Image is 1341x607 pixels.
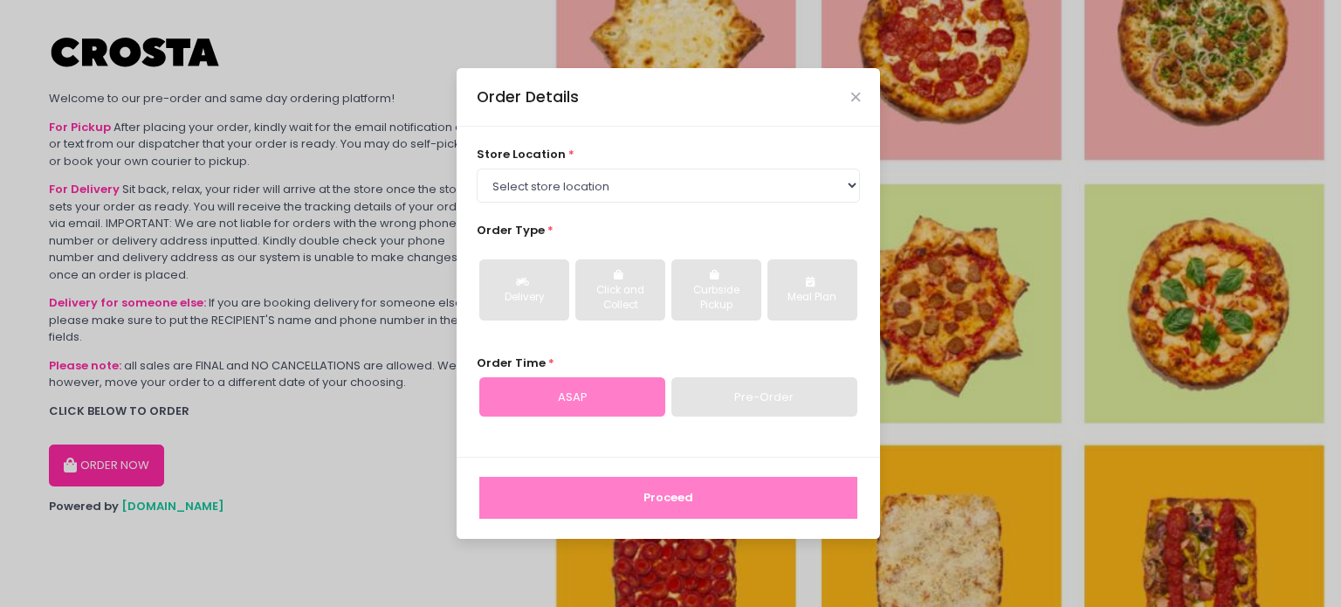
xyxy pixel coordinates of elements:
span: store location [477,146,566,162]
button: Meal Plan [767,259,857,321]
button: Delivery [479,259,569,321]
button: Close [851,93,860,101]
button: Proceed [479,477,857,519]
div: Delivery [492,290,557,306]
div: Curbside Pickup [684,283,749,314]
button: Curbside Pickup [671,259,761,321]
span: Order Time [477,355,546,371]
div: Order Details [477,86,579,108]
div: Click and Collect [588,283,653,314]
div: Meal Plan [780,290,845,306]
button: Click and Collect [575,259,665,321]
span: Order Type [477,222,545,238]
